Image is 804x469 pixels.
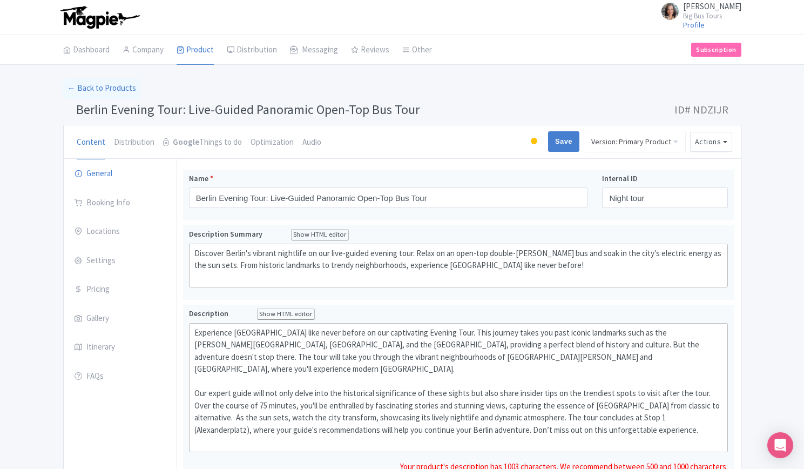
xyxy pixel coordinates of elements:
[767,432,793,458] div: Open Intercom Messenger
[64,361,176,392] a: FAQs
[189,173,208,184] span: Name
[690,132,732,152] button: Actions
[64,246,176,276] a: Settings
[189,309,230,319] span: Description
[683,12,741,19] small: Big Bus Tours
[64,188,176,218] a: Booking Info
[548,131,579,152] input: Save
[64,332,176,363] a: Itinerary
[63,78,140,99] a: ← Back to Products
[351,35,389,65] a: Reviews
[529,133,539,150] div: Building
[290,35,338,65] a: Messaging
[58,5,141,29] img: logo-ab69f6fb50320c5b225c76a69d11143b.png
[674,99,728,120] span: ID# NDZIJR
[661,3,679,20] img: jfp7o2nd6rbrsspqilhl.jpg
[64,159,176,189] a: General
[114,125,154,160] a: Distribution
[402,35,432,65] a: Other
[173,136,199,149] strong: Google
[683,20,705,30] a: Profile
[63,35,110,65] a: Dashboard
[76,101,420,118] span: Berlin Evening Tour: Live-Guided Panoramic Open-Top Bus Tour
[691,43,741,57] a: Subscription
[123,35,164,65] a: Company
[227,35,277,65] a: Distribution
[683,1,741,11] span: [PERSON_NAME]
[257,309,315,320] div: Show HTML editor
[302,125,321,160] a: Audio
[194,247,723,284] div: Discover Berlin's vibrant nightlife on our live-guided evening tour. Relax on an open-top double-...
[584,131,686,152] a: Version: Primary Product
[655,2,741,19] a: [PERSON_NAME] Big Bus Tours
[177,35,214,65] a: Product
[64,217,176,247] a: Locations
[194,327,723,448] div: Experience [GEOGRAPHIC_DATA] like never before on our captivating Evening Tour. This journey take...
[291,229,349,240] div: Show HTML editor
[77,125,105,160] a: Content
[251,125,294,160] a: Optimization
[189,229,264,239] span: Description Summary
[64,304,176,334] a: Gallery
[602,173,638,184] span: Internal ID
[163,125,242,160] a: GoogleThings to do
[64,274,176,305] a: Pricing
